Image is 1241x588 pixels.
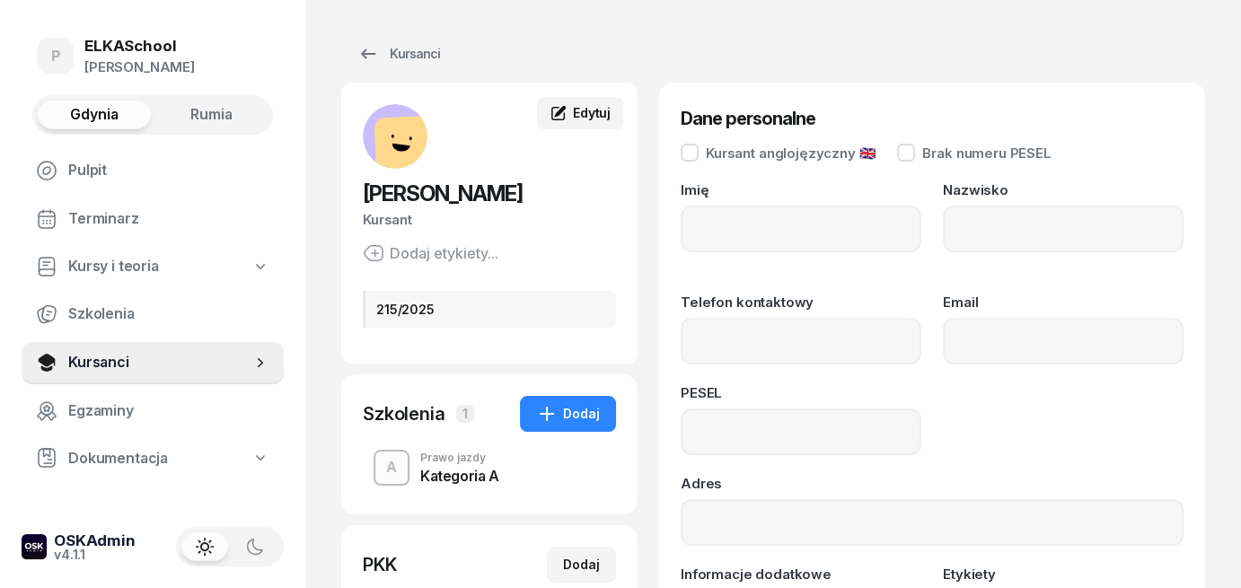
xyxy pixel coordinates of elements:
[68,159,269,182] span: Pulpit
[379,452,404,483] div: A
[341,36,456,72] a: Kursanci
[22,246,284,287] a: Kursy i teoria
[84,39,195,54] div: ELKASchool
[363,401,445,426] div: Szkolenia
[363,291,616,328] div: 215/2025
[563,554,600,575] div: Dodaj
[420,452,499,463] div: Prawo jazdy
[51,48,61,64] span: P
[681,104,1184,133] h3: Dane personalne
[537,97,623,129] a: Edytuj
[68,399,269,423] span: Egzaminy
[363,443,616,493] button: APrawo jazdyKategoria A
[68,303,269,326] span: Szkolenia
[706,146,876,160] div: Kursant anglojęzyczny 🇬🇧
[456,405,474,423] span: 1
[363,552,397,577] div: PKK
[22,390,284,433] a: Egzaminy
[190,103,233,127] span: Rumia
[70,103,119,127] span: Gdynia
[573,105,611,120] span: Edytuj
[54,533,136,549] div: OSKAdmin
[154,101,268,129] button: Rumia
[363,208,616,232] div: Kursant
[68,255,159,278] span: Kursy i teoria
[22,341,284,384] a: Kursanci
[68,207,269,231] span: Terminarz
[374,450,409,486] button: A
[357,43,440,65] div: Kursanci
[520,396,616,432] button: Dodaj
[84,56,195,79] div: [PERSON_NAME]
[363,180,523,206] span: [PERSON_NAME]
[22,197,284,241] a: Terminarz
[38,101,151,129] button: Gdynia
[420,469,499,483] div: Kategoria A
[536,403,600,425] div: Dodaj
[68,447,168,470] span: Dokumentacja
[54,549,136,561] div: v4.1.1
[547,547,616,583] button: Dodaj
[22,149,284,192] a: Pulpit
[68,351,251,374] span: Kursanci
[363,242,498,264] button: Dodaj etykiety...
[22,534,47,559] img: logo-xs-dark@2x.png
[922,146,1051,160] div: Brak numeru PESEL
[22,293,284,336] a: Szkolenia
[22,438,284,479] a: Dokumentacja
